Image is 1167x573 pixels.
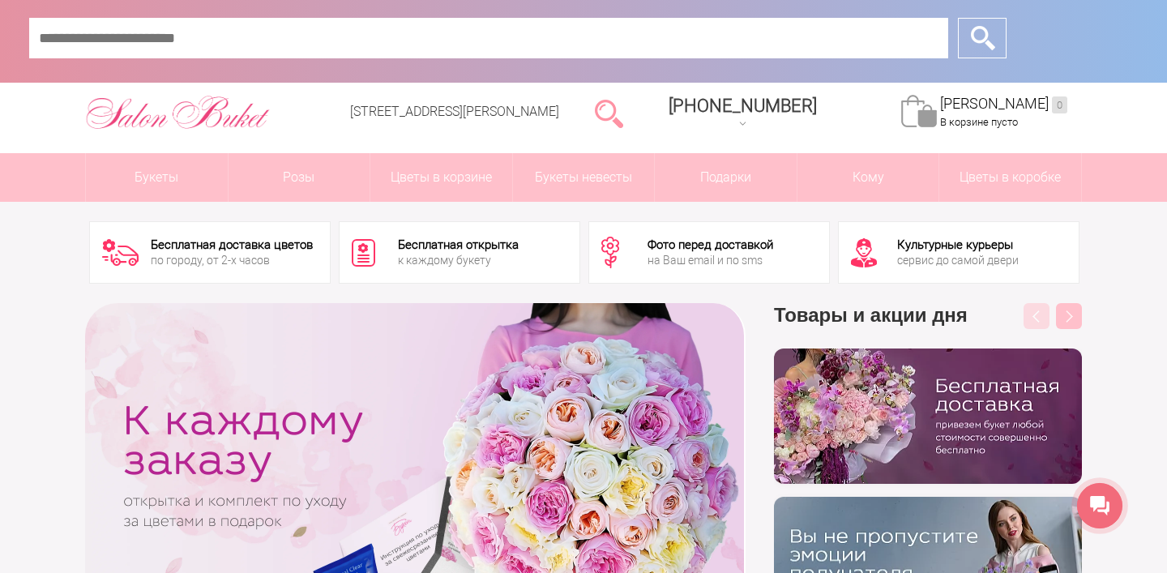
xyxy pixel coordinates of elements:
[350,104,559,119] a: [STREET_ADDRESS][PERSON_NAME]
[1052,96,1067,113] ins: 0
[85,92,271,134] img: Цветы Нижний Новгород
[939,153,1081,202] a: Цветы в коробке
[659,90,827,136] a: [PHONE_NUMBER]
[398,254,519,266] div: к каждому букету
[151,239,313,251] div: Бесплатная доставка цветов
[648,254,773,266] div: на Ваш email и по sms
[229,153,370,202] a: Розы
[398,239,519,251] div: Бесплатная открытка
[940,95,1067,113] a: [PERSON_NAME]
[897,254,1019,266] div: сервис до самой двери
[797,153,939,202] span: Кому
[940,116,1018,128] span: В корзине пусто
[370,153,512,202] a: Цветы в корзине
[86,153,228,202] a: Букеты
[655,153,797,202] a: Подарки
[897,239,1019,251] div: Культурные курьеры
[1056,303,1082,329] button: Next
[513,153,655,202] a: Букеты невесты
[774,349,1082,484] img: hpaj04joss48rwypv6hbykmvk1dj7zyr.png.webp
[669,96,817,116] span: [PHONE_NUMBER]
[151,254,313,266] div: по городу, от 2-х часов
[774,303,1082,349] h3: Товары и акции дня
[648,239,773,251] div: Фото перед доставкой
